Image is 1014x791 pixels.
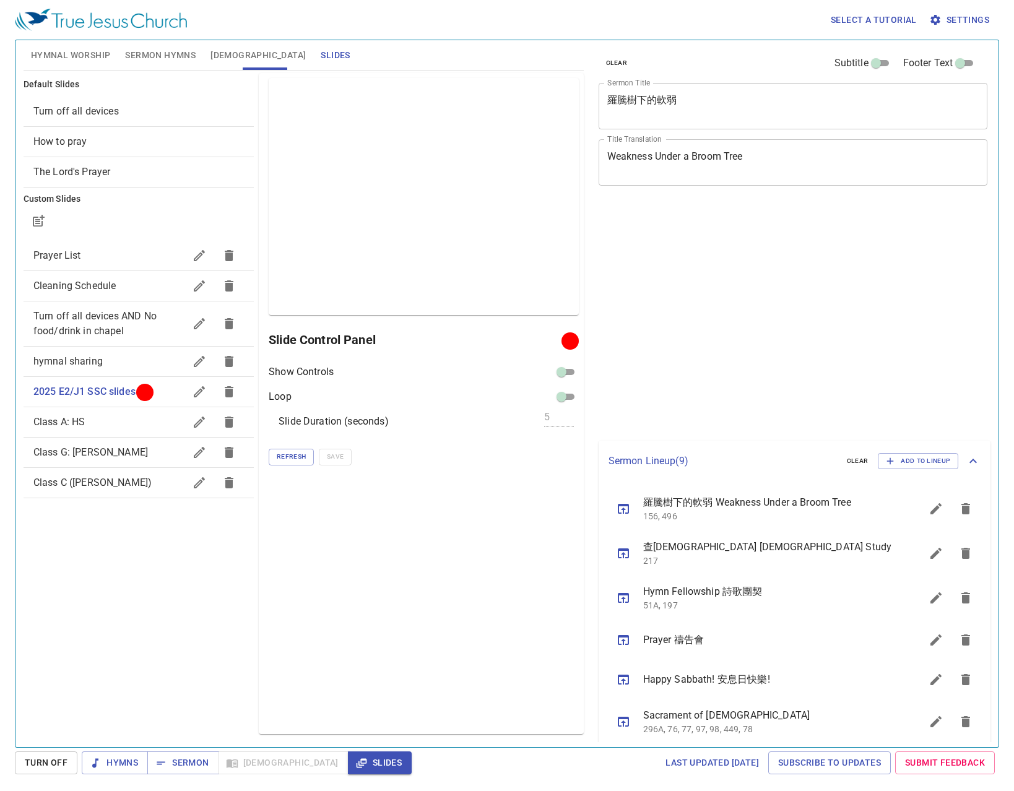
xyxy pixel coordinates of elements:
p: Loop [269,389,292,404]
div: Sermon Lineup(9)clearAdd to Lineup [599,441,991,482]
span: Hymns [92,755,138,771]
span: Happy Sabbath! 安息日快樂! [643,672,892,687]
iframe: from-child [594,199,911,436]
p: Sermon Lineup ( 9 ) [609,454,837,469]
span: hymnal sharing [33,355,103,367]
div: How to pray [24,127,254,157]
p: Slide Duration (seconds) [279,414,389,429]
a: Last updated [DATE] [661,751,764,774]
div: Class C ([PERSON_NAME]) [24,468,254,498]
button: clear [839,454,876,469]
button: Slides [348,751,412,774]
a: Subscribe to Updates [768,751,891,774]
span: Subtitle [834,56,869,71]
p: 296A, 76, 77, 97, 98, 449, 78 [643,723,892,735]
a: Submit Feedback [895,751,995,774]
img: True Jesus Church [15,9,187,31]
span: Sermon [157,755,209,771]
span: Class C (Wang) [33,477,152,488]
span: [object Object] [33,166,111,178]
span: Refresh [277,451,306,462]
span: clear [847,456,869,467]
span: Settings [932,12,989,28]
div: Class A: HS [24,407,254,437]
button: Add to Lineup [878,453,958,469]
p: 51A, 197 [643,599,892,612]
span: Subscribe to Updates [778,755,881,771]
span: Sermon Hymns [125,48,196,63]
span: Select a tutorial [831,12,917,28]
span: Footer Text [903,56,953,71]
button: clear [599,56,635,71]
span: [DEMOGRAPHIC_DATA] [210,48,306,63]
span: Add to Lineup [886,456,950,467]
div: Turn off all devices [24,97,254,126]
span: Class A: HS [33,416,85,428]
span: clear [606,58,628,69]
span: Class G: Elijah [33,446,148,458]
span: 2025 E2/J1 SSC slides [33,386,136,397]
div: 2025 E2/J1 SSC slides [24,377,254,407]
button: Hymns [82,751,148,774]
div: Cleaning Schedule [24,271,254,301]
textarea: 羅騰樹下的軟弱 [607,94,979,118]
span: Turn off all devices AND No food/drink in chapel [33,310,157,337]
h6: Default Slides [24,78,254,92]
span: Prayer List [33,249,81,261]
span: Hymnal Worship [31,48,111,63]
span: [object Object] [33,105,119,117]
h6: Custom Slides [24,192,254,206]
button: Refresh [269,449,314,465]
span: Turn Off [25,755,67,771]
span: Last updated [DATE] [665,755,759,771]
textarea: Weakness Under a Broom Tree [607,150,979,174]
button: Select a tutorial [826,9,922,32]
button: Settings [927,9,994,32]
span: [object Object] [33,136,87,147]
div: Prayer List [24,241,254,270]
span: Sacrament of [DEMOGRAPHIC_DATA] [643,708,892,723]
div: Turn off all devices AND No food/drink in chapel [24,301,254,346]
span: Slides [321,48,350,63]
button: Turn Off [15,751,77,774]
div: The Lord's Prayer [24,157,254,187]
p: 156, 496 [643,510,892,522]
span: Cleaning Schedule [33,280,116,292]
button: Sermon [147,751,219,774]
span: 羅騰樹下的軟弱 Weakness Under a Broom Tree [643,495,892,510]
span: Slides [358,755,402,771]
span: Submit Feedback [905,755,985,771]
h6: Slide Control Panel [269,330,565,350]
div: hymnal sharing [24,347,254,376]
div: Class G: [PERSON_NAME] [24,438,254,467]
span: 查[DEMOGRAPHIC_DATA] [DEMOGRAPHIC_DATA] Study [643,540,892,555]
span: Hymn Fellowship 詩歌團契 [643,584,892,599]
p: Show Controls [269,365,334,379]
span: Prayer 禱告會 [643,633,892,647]
p: 217 [643,555,892,567]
